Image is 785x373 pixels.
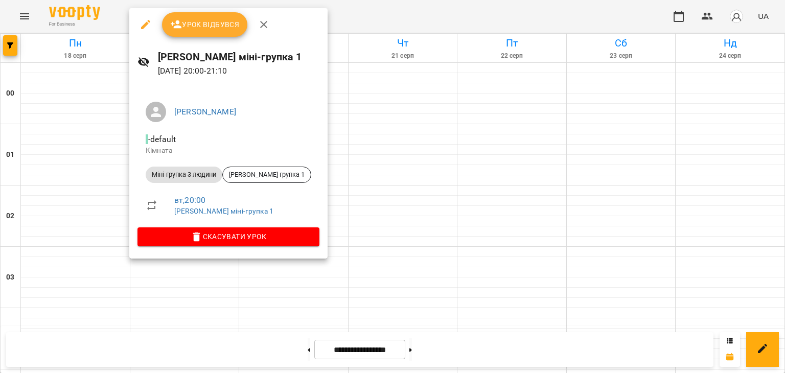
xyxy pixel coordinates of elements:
[174,207,273,215] a: [PERSON_NAME] міні-групка 1
[146,146,311,156] p: Кімната
[223,170,311,179] span: [PERSON_NAME] групка 1
[174,107,236,116] a: [PERSON_NAME]
[170,18,240,31] span: Урок відбувся
[146,230,311,243] span: Скасувати Урок
[158,65,319,77] p: [DATE] 20:00 - 21:10
[222,167,311,183] div: [PERSON_NAME] групка 1
[146,134,178,144] span: - default
[158,49,319,65] h6: [PERSON_NAME] міні-групка 1
[174,195,205,205] a: вт , 20:00
[146,170,222,179] span: Міні-групка 3 людини
[137,227,319,246] button: Скасувати Урок
[162,12,248,37] button: Урок відбувся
